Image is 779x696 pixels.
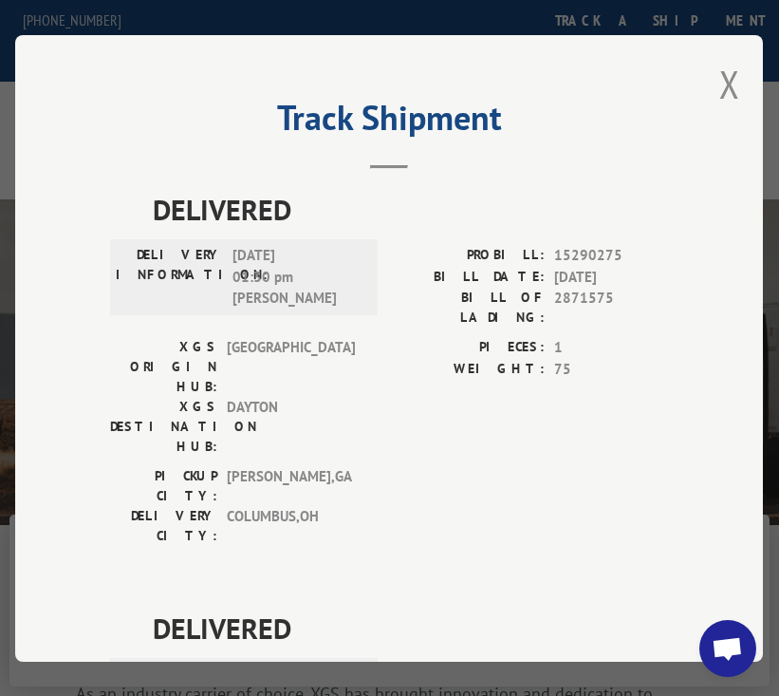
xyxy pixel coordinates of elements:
[153,607,679,649] span: DELIVERED
[110,337,217,397] label: XGS ORIGIN HUB:
[395,288,545,328] label: BILL OF LADING:
[153,188,679,231] span: DELIVERED
[395,358,545,380] label: WEIGHT:
[395,337,545,359] label: PIECES:
[233,245,362,310] span: [DATE] 01:30 pm [PERSON_NAME]
[555,266,680,288] span: [DATE]
[110,397,217,457] label: XGS DESTINATION HUB:
[228,337,356,397] span: [GEOGRAPHIC_DATA]
[395,245,545,267] label: PROBILL:
[555,358,680,380] span: 75
[555,288,680,328] span: 2871575
[228,466,356,506] span: [PERSON_NAME] , GA
[110,506,217,546] label: DELIVERY CITY:
[555,337,680,359] span: 1
[110,104,668,141] h2: Track Shipment
[719,59,740,109] button: Close modal
[395,266,545,288] label: BILL DATE:
[110,466,217,506] label: PICKUP CITY:
[228,397,356,457] span: DAYTON
[555,245,680,267] span: 15290275
[699,620,756,677] div: Open chat
[228,506,356,546] span: COLUMBUS , OH
[116,245,223,310] label: DELIVERY INFORMATION:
